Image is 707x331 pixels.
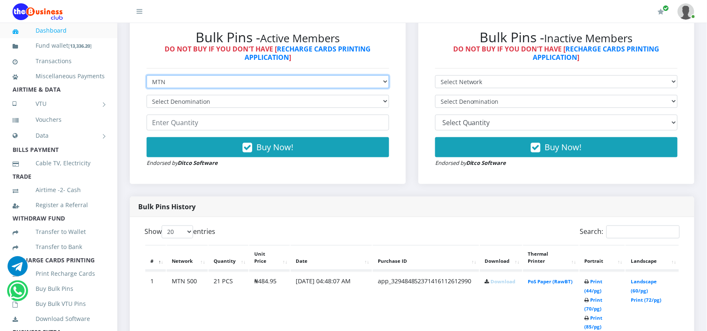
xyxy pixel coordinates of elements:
th: #: activate to sort column descending [145,245,166,271]
a: Download [491,279,516,285]
strong: DO NOT BUY IF YOU DON'T HAVE [ ] [165,44,371,62]
a: Cable TV, Electricity [13,154,105,173]
a: Chat for support [9,287,26,301]
th: Download: activate to sort column ascending [480,245,522,271]
th: Landscape: activate to sort column ascending [626,245,679,271]
a: PoS Paper (RawBT) [528,279,573,285]
a: VTU [13,93,105,114]
button: Buy Now! [435,137,678,157]
a: Miscellaneous Payments [13,67,105,86]
strong: Bulk Pins History [138,202,196,211]
th: Portrait: activate to sort column ascending [580,245,625,271]
strong: DO NOT BUY IF YOU DON'T HAVE [ ] [454,44,660,62]
img: User [678,3,694,20]
strong: Ditco Software [178,159,218,167]
a: Chat for support [8,262,28,276]
a: Transactions [13,51,105,71]
th: Quantity: activate to sort column ascending [209,245,248,271]
button: Buy Now! [147,137,389,157]
i: Renew/Upgrade Subscription [658,8,664,15]
a: Print (72/pg) [631,297,661,303]
h2: Bulk Pins - [147,29,389,45]
label: Search: [580,226,680,239]
img: Logo [13,3,63,20]
small: Active Members [261,31,340,46]
a: Print (70/pg) [585,297,603,313]
a: Dashboard [13,21,105,40]
span: Renew/Upgrade Subscription [663,5,669,11]
a: Print (44/pg) [585,279,603,294]
small: [ ] [68,43,92,49]
a: Transfer to Bank [13,237,105,257]
th: Purchase ID: activate to sort column ascending [373,245,479,271]
a: Print Recharge Cards [13,264,105,283]
a: Fund wallet[13,336.20] [13,36,105,56]
a: Print (85/pg) [585,315,603,331]
input: Enter Quantity [147,115,389,131]
th: Thermal Printer: activate to sort column ascending [523,245,579,271]
a: RECHARGE CARDS PRINTING APPLICATION [245,44,371,62]
small: Endorsed by [435,159,506,167]
th: Network: activate to sort column ascending [167,245,208,271]
th: Unit Price: activate to sort column ascending [249,245,290,271]
th: Date: activate to sort column ascending [291,245,372,271]
a: Airtime -2- Cash [13,180,105,200]
a: Data [13,125,105,146]
small: Endorsed by [147,159,218,167]
a: Buy Bulk VTU Pins [13,294,105,313]
a: Download Software [13,309,105,328]
a: Buy Bulk Pins [13,279,105,298]
h2: Bulk Pins - [435,29,678,45]
b: 13,336.20 [70,43,90,49]
label: Show entries [144,226,215,239]
a: RECHARGE CARDS PRINTING APPLICATION [533,44,660,62]
span: Buy Now! [256,141,293,153]
span: Buy Now! [545,141,582,153]
select: Showentries [162,226,193,239]
a: Landscape (60/pg) [631,279,657,294]
input: Search: [606,226,680,239]
a: Vouchers [13,110,105,129]
a: Register a Referral [13,195,105,215]
small: Inactive Members [544,31,633,46]
a: Transfer to Wallet [13,222,105,241]
strong: Ditco Software [466,159,506,167]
